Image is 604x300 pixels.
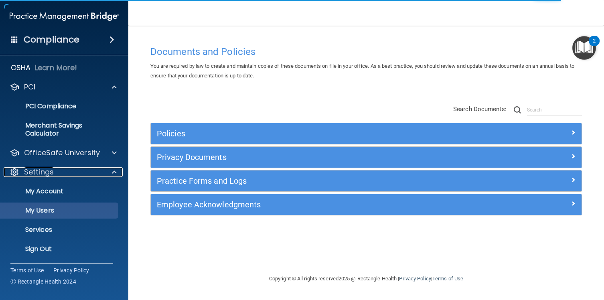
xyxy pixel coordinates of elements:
[35,63,77,73] p: Learn More!
[10,167,117,177] a: Settings
[150,63,574,79] span: You are required by law to create and maintain copies of these documents on file in your office. ...
[150,47,582,57] h4: Documents and Policies
[220,266,513,292] div: Copyright © All rights reserved 2025 @ Rectangle Health | |
[157,198,576,211] a: Employee Acknowledgments
[11,63,31,73] p: OSHA
[514,106,521,114] img: ic-search.3b580494.png
[10,278,76,286] span: Ⓒ Rectangle Health 2024
[157,129,468,138] h5: Policies
[5,226,115,234] p: Services
[10,8,119,24] img: PMB logo
[432,276,463,282] a: Terms of Use
[572,36,596,60] button: Open Resource Center, 2 new notifications
[453,105,507,113] span: Search Documents:
[399,276,431,282] a: Privacy Policy
[157,174,576,187] a: Practice Forms and Logs
[5,245,115,253] p: Sign Out
[157,200,468,209] h5: Employee Acknowledgments
[157,153,468,162] h5: Privacy Documents
[465,243,594,275] iframe: Drift Widget Chat Controller
[5,122,115,138] p: Merchant Savings Calculator
[5,207,115,215] p: My Users
[10,82,117,92] a: PCI
[157,127,576,140] a: Policies
[5,187,115,195] p: My Account
[527,104,582,116] input: Search
[24,148,100,158] p: OfficeSafe University
[10,266,44,274] a: Terms of Use
[24,167,54,177] p: Settings
[593,41,596,51] div: 2
[157,176,468,185] h5: Practice Forms and Logs
[10,148,117,158] a: OfficeSafe University
[157,151,576,164] a: Privacy Documents
[5,102,115,110] p: PCI Compliance
[53,266,89,274] a: Privacy Policy
[24,82,35,92] p: PCI
[24,34,79,45] h4: Compliance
